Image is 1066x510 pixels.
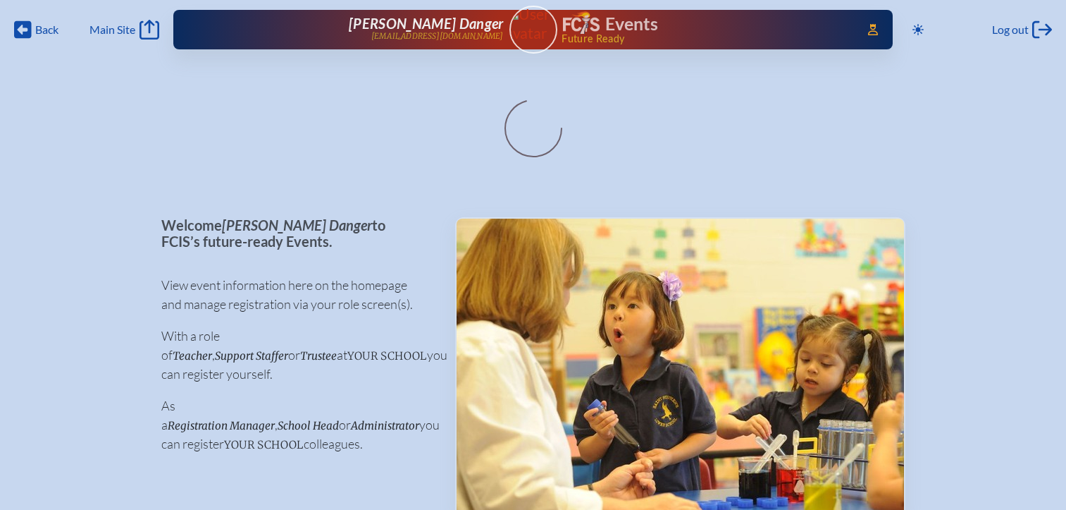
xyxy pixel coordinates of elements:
a: [PERSON_NAME] Danger[EMAIL_ADDRESS][DOMAIN_NAME] [218,16,504,44]
span: Teacher [173,349,212,363]
span: Registration Manager [168,419,275,432]
span: your school [347,349,427,363]
p: Welcome to FCIS’s future-ready Events. [161,217,433,249]
img: User Avatar [503,5,563,42]
span: Future Ready [562,34,848,44]
span: Log out [992,23,1029,37]
span: your school [224,438,304,451]
span: Main Site [89,23,135,37]
div: FCIS Events — Future ready [563,11,848,44]
p: With a role of , or at you can register yourself. [161,327,433,384]
span: [PERSON_NAME] Danger [349,15,503,32]
span: Back [35,23,58,37]
p: View event information here on the homepage and manage registration via your role screen(s). [161,276,433,314]
a: Main Site [89,20,159,40]
a: User Avatar [509,6,557,54]
span: School Head [278,419,339,432]
p: As a , or you can register colleagues. [161,396,433,454]
p: [EMAIL_ADDRESS][DOMAIN_NAME] [371,32,504,41]
span: [PERSON_NAME] Danger [222,217,372,233]
span: Trustee [300,349,337,363]
span: Support Staffer [215,349,288,363]
span: Administrator [351,419,419,432]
